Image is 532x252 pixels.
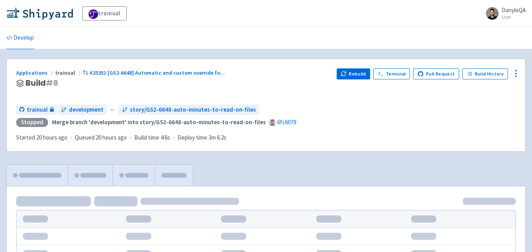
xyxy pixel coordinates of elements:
[178,133,207,142] span: Deploy time
[161,133,170,142] span: 4.6s
[26,79,58,88] span: Build
[89,69,225,76] span: #25351 [GS2-6648] Automatic and custom override fo ...
[413,68,459,79] a: Pull Request
[481,7,526,20] a: DanyloQA User
[58,105,107,115] a: development
[16,134,67,141] span: Started
[130,105,256,114] span: story/GS2-6648-auto-minutes-to-read-on-files
[75,134,127,141] span: Queued
[6,27,34,49] a: Develop
[36,134,67,141] time: 20 hours ago
[337,68,371,79] button: Rebuild
[6,7,73,20] img: Shipyard logo
[96,134,127,141] time: 20 hours ago
[16,133,231,142] div: · · ·
[55,69,83,76] span: trainual
[83,69,226,76] a: #25351 [GS2-6648] Automatic and custom override fo...
[16,105,57,115] a: trainual
[82,6,127,20] a: trainual
[134,133,159,142] span: Build time
[502,6,526,14] span: DanyloQA
[119,105,259,115] a: story/GS2-6648-auto-minutes-to-read-on-files
[502,15,526,20] small: User
[52,118,266,126] strong: Merge branch 'development' into story/GS2-6648-auto-minutes-to-read-on-files
[462,68,508,79] a: Build History
[27,105,48,114] span: trainual
[69,105,104,114] span: development
[209,133,226,142] span: 3m 6.2s
[277,118,296,126] a: 6fc6079
[373,68,410,79] a: Terminal
[16,69,55,76] a: Applications
[16,118,48,127] div: Stopped
[110,105,116,114] span: ←
[46,77,58,88] span: # 8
